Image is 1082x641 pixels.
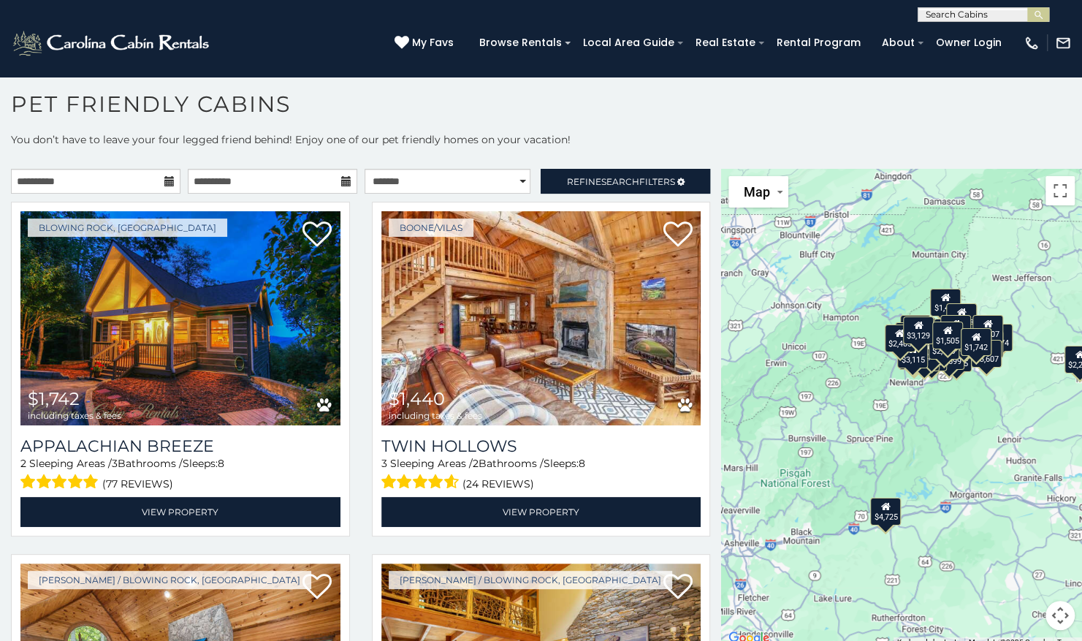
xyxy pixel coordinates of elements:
a: Owner Login [929,31,1009,54]
button: Change map style [728,176,788,208]
div: $1,742 [961,328,991,356]
a: Add to favorites [302,572,332,603]
span: 2 [20,457,26,470]
img: Twin Hollows [381,211,701,425]
a: Browse Rentals [472,31,569,54]
a: Rental Program [769,31,868,54]
span: (77 reviews) [102,474,173,493]
a: Blowing Rock, [GEOGRAPHIC_DATA] [28,219,227,237]
div: $3,129 [903,316,934,344]
span: (24 reviews) [462,474,534,493]
div: Sleeping Areas / Bathrooms / Sleeps: [381,456,701,493]
span: including taxes & fees [28,411,121,420]
div: $3,115 [898,340,929,368]
span: $1,742 [28,388,80,409]
span: 2 [473,457,479,470]
a: Twin Hollows [381,436,701,456]
a: RefineSearchFilters [541,169,710,194]
a: Add to favorites [663,572,692,603]
a: View Property [381,497,701,527]
a: About [875,31,922,54]
div: $3,607 [972,339,1002,367]
div: $4,725 [871,497,902,525]
div: $3,521 [900,315,931,343]
img: White-1-2.png [11,29,213,58]
img: mail-regular-white.png [1055,35,1071,51]
div: $2,699 [934,341,964,369]
img: Appalachian Breeze [20,211,340,425]
span: Map [743,184,769,200]
button: Toggle fullscreen view [1045,176,1075,205]
a: Twin Hollows $1,440 including taxes & fees [381,211,701,425]
span: $1,440 [389,388,445,409]
button: Map camera controls [1045,601,1075,630]
div: $2,405 [885,324,915,352]
a: Add to favorites [302,220,332,251]
a: View Property [20,497,340,527]
span: 3 [112,457,118,470]
a: My Favs [395,35,457,51]
span: My Favs [412,35,454,50]
div: $2,955 [941,344,972,372]
a: Boone/Vilas [389,219,473,237]
a: [PERSON_NAME] / Blowing Rock, [GEOGRAPHIC_DATA] [28,571,311,589]
div: $2,293 [916,337,947,365]
div: $2,169 [929,331,959,359]
a: Add to favorites [663,220,692,251]
div: $1,440 [930,288,961,316]
a: [PERSON_NAME] / Blowing Rock, [GEOGRAPHIC_DATA] [389,571,672,589]
span: including taxes & fees [389,411,482,420]
span: Search [601,176,639,187]
a: Real Estate [688,31,763,54]
div: $1,505 [932,321,963,349]
span: 3 [381,457,387,470]
a: Appalachian Breeze [20,436,340,456]
div: $2,428 [940,315,971,343]
img: phone-regular-white.png [1024,35,1040,51]
a: Local Area Guide [576,31,682,54]
a: Appalachian Breeze $1,742 including taxes & fees [20,211,340,425]
div: $2,607 [972,314,1003,342]
div: $2,543 [946,303,977,330]
span: 8 [218,457,224,470]
span: 8 [579,457,585,470]
div: $3,799 [910,343,940,371]
span: Refine Filters [567,176,675,187]
div: Sleeping Areas / Bathrooms / Sleeps: [20,456,340,493]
